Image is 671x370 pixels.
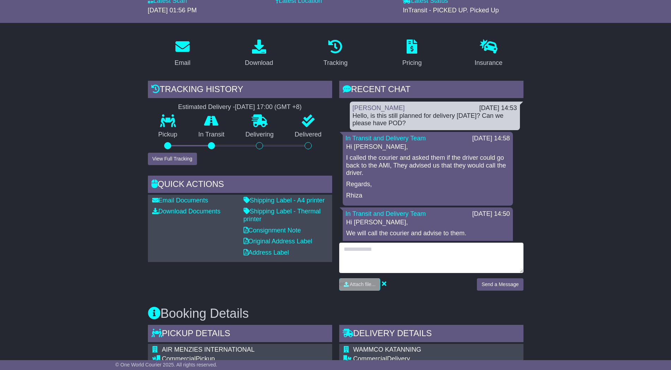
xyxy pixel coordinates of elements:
[152,208,221,215] a: Download Documents
[244,249,289,256] a: Address Label
[470,37,507,70] a: Insurance
[398,37,426,70] a: Pricing
[339,325,523,344] div: Delivery Details
[115,362,217,368] span: © One World Courier 2025. All rights reserved.
[472,135,510,142] div: [DATE] 14:58
[235,131,284,139] p: Delivering
[323,58,347,68] div: Tracking
[152,197,208,204] a: Email Documents
[319,37,352,70] a: Tracking
[148,176,332,195] div: Quick Actions
[346,210,426,217] a: In Transit and Delivery Team
[475,58,503,68] div: Insurance
[148,103,332,111] div: Estimated Delivery -
[353,112,517,127] div: Hello, is this still planned for delivery [DATE]? Can we please have POD?
[162,346,255,353] span: AIR MENZIES INTERNATIONAL
[244,227,301,234] a: Consignment Note
[244,238,312,245] a: Original Address Label
[472,210,510,218] div: [DATE] 14:50
[346,143,509,151] p: Hi [PERSON_NAME],
[148,7,197,14] span: [DATE] 01:56 PM
[245,58,273,68] div: Download
[477,278,523,291] button: Send a Message
[353,104,405,111] a: [PERSON_NAME]
[346,181,509,188] p: Regards,
[240,37,278,70] a: Download
[244,208,321,223] a: Shipping Label - Thermal printer
[353,346,421,353] span: WAMMCO KATANNING
[148,131,188,139] p: Pickup
[346,154,509,177] p: I called the courier and asked them if the driver could go back to the AMI, They advised us that ...
[148,325,332,344] div: Pickup Details
[148,307,523,321] h3: Booking Details
[346,135,426,142] a: In Transit and Delivery Team
[402,58,422,68] div: Pricing
[346,219,509,226] p: Hi [PERSON_NAME],
[162,355,196,362] span: Commercial
[170,37,195,70] a: Email
[479,104,517,112] div: [DATE] 14:53
[235,103,302,111] div: [DATE] 17:00 (GMT +8)
[174,58,190,68] div: Email
[188,131,235,139] p: In Transit
[353,355,519,363] div: Delivery
[148,81,332,100] div: Tracking history
[244,197,325,204] a: Shipping Label - A4 printer
[353,355,387,362] span: Commercial
[339,81,523,100] div: RECENT CHAT
[346,230,509,237] p: We will call the courier and advise to them.
[346,241,509,249] p: Regards,
[148,153,197,165] button: View Full Tracking
[284,131,332,139] p: Delivered
[346,192,509,200] p: Rhiza
[162,355,328,363] div: Pickup
[403,7,499,14] span: InTransit - PICKED UP. Picked Up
